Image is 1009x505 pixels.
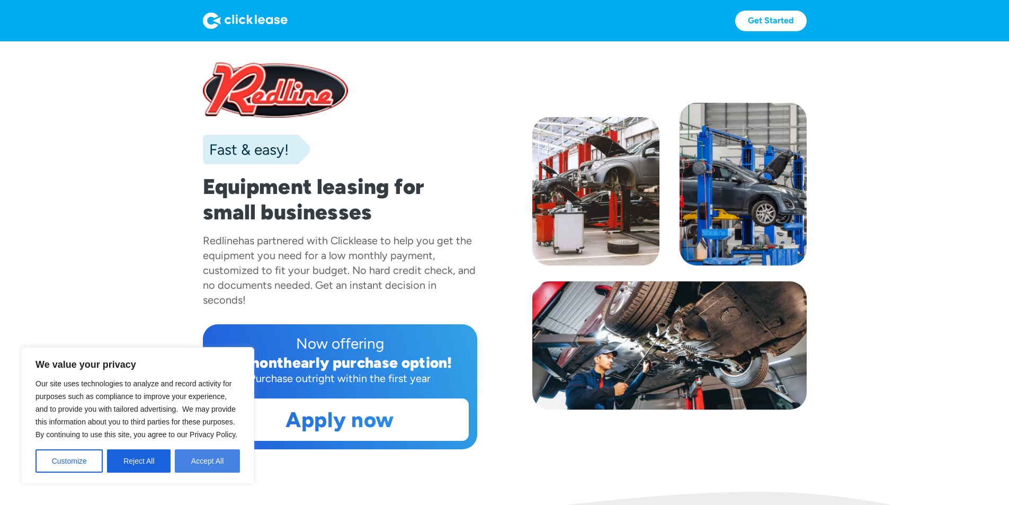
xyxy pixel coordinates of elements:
a: Apply now [212,399,468,440]
p: We value your privacy [35,358,240,371]
button: Accept All [175,449,240,473]
div: Redline [203,234,238,247]
div: Purchase outright within the first year [211,371,469,386]
div: Now offering [211,333,469,354]
a: Get Started [735,11,807,31]
button: Reject All [107,449,171,473]
span: Our site uses technologies to analyze and record activity for purposes such as compliance to impr... [35,379,237,439]
div: has partnered with Clicklease to help you get the equipment you need for a low monthly payment, c... [203,234,476,306]
h1: Equipment leasing for small businesses [203,174,477,225]
div: Fast & easy! [203,139,289,160]
div: 12 month [227,353,292,371]
div: early purchase option! [292,353,452,371]
img: Logo [203,12,288,29]
div: We value your privacy [21,347,254,484]
button: Customize [35,449,103,473]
